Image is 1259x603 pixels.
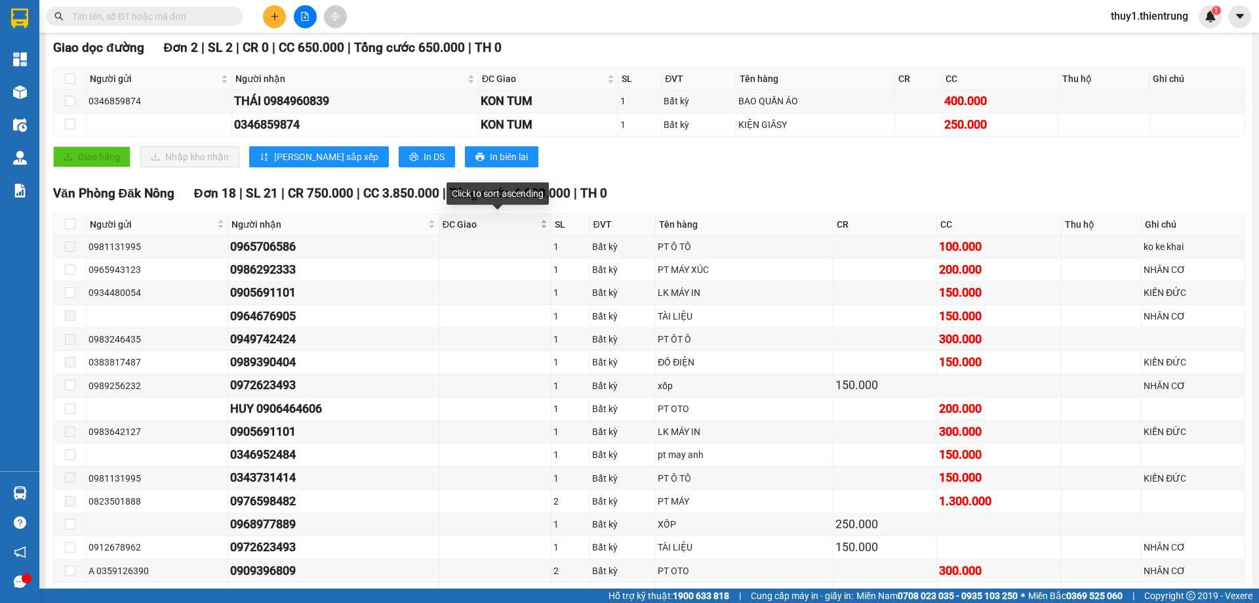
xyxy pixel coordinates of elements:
[1214,6,1218,15] span: 1
[475,40,502,55] span: TH 0
[592,471,654,486] div: Bất kỳ
[658,239,831,254] div: PT Ô TÔ
[673,591,729,601] strong: 1900 633 818
[1149,68,1245,90] th: Ghi chú
[234,115,476,134] div: 0346859874
[475,152,485,163] span: printer
[574,186,577,201] span: |
[592,447,654,462] div: Bất kỳ
[939,562,1059,580] div: 300.000
[230,376,436,394] div: 0972623493
[54,12,64,21] span: search
[243,40,269,55] span: CR 0
[553,285,588,300] div: 1
[658,494,831,509] div: PT MÁY
[944,92,1056,110] div: 400.000
[1028,589,1123,603] span: Miền Bắc
[939,468,1059,487] div: 150.000
[194,186,236,201] span: Đơn 18
[201,40,205,55] span: |
[553,309,588,323] div: 1
[234,92,476,110] div: THÁI 0984960839
[1144,587,1243,601] div: NHÂN CƠ
[164,40,199,55] span: Đơn 2
[468,40,471,55] span: |
[13,52,27,66] img: dashboard-icon
[208,40,233,55] span: SL 2
[230,307,436,325] div: 0964676905
[939,446,1059,464] div: 150.000
[230,585,436,603] div: 0986317895
[939,400,1059,418] div: 200.000
[553,402,588,416] div: 1
[590,214,656,236] th: ĐVT
[658,425,831,439] div: LK MÁY IN
[1228,5,1251,28] button: caret-down
[90,217,214,232] span: Người gửi
[246,186,278,201] span: SL 21
[1144,540,1243,554] div: NHÂN CƠ
[465,146,538,167] button: printerIn biên lai
[620,94,660,108] div: 1
[89,471,226,486] div: 0981131995
[658,587,831,601] div: PT Ô TÔ
[553,332,588,346] div: 1
[354,40,465,55] span: Tổng cước 650.000
[1144,379,1243,393] div: NHÂN CƠ
[1144,564,1243,578] div: NHÂN CƠ
[592,564,654,578] div: Bất kỳ
[274,150,378,164] span: [PERSON_NAME] sắp xếp
[230,446,436,464] div: 0346952484
[424,150,445,164] span: In DS
[553,239,588,254] div: 1
[618,68,662,90] th: SL
[1186,591,1195,600] span: copyright
[1021,593,1025,598] span: ⚪️
[1059,68,1149,90] th: Thu hộ
[580,186,607,201] span: TH 0
[230,400,436,418] div: HUY 0906464606
[288,186,353,201] span: CR 750.000
[89,239,226,254] div: 0981131995
[835,538,934,556] div: 150.000
[833,214,936,236] th: CR
[72,9,227,24] input: Tìm tên, số ĐT hoặc mã đơn
[230,353,436,371] div: 0989390404
[1212,6,1221,15] sup: 1
[553,262,588,277] div: 1
[592,355,654,369] div: Bất kỳ
[481,115,616,134] div: KON TUM
[1144,471,1243,486] div: KIẾN ĐỨC
[553,517,588,531] div: 1
[662,68,736,90] th: ĐVT
[447,182,549,205] div: Click to sort ascending
[140,146,239,167] button: downloadNhập kho nhận
[272,40,275,55] span: |
[230,260,436,279] div: 0986292333
[279,40,344,55] span: CC 650.000
[592,540,654,554] div: Bất kỳ
[89,587,226,601] div: 0901228238
[231,217,425,232] span: Người nhận
[89,564,226,578] div: A 0359126390
[1234,10,1246,22] span: caret-down
[239,186,243,201] span: |
[1144,355,1243,369] div: KIẾN ĐỨC
[89,332,226,346] div: 0983246435
[89,262,226,277] div: 0965943123
[260,152,269,163] span: sort-ascending
[363,186,439,201] span: CC 3.850.000
[263,5,286,28] button: plus
[481,92,616,110] div: KON TUM
[13,184,27,198] img: solution-icon
[1132,589,1134,603] span: |
[89,425,226,439] div: 0983642127
[553,447,588,462] div: 1
[592,402,654,416] div: Bất kỳ
[281,186,285,201] span: |
[553,471,588,486] div: 1
[230,515,436,533] div: 0968977889
[553,494,588,509] div: 2
[449,186,570,201] span: Tổng cước 4.600.000
[751,589,853,603] span: Cung cấp máy in - giấy in:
